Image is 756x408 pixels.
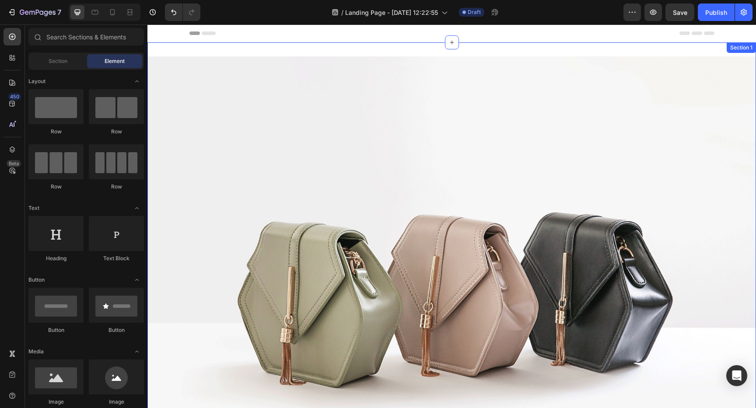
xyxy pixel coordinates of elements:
div: Image [28,398,84,406]
div: Heading [28,255,84,262]
span: Element [105,57,125,65]
div: Beta [7,160,21,167]
div: Button [28,326,84,334]
span: Button [28,276,45,284]
span: Section [49,57,67,65]
iframe: Design area [147,24,756,408]
span: Draft [468,8,481,16]
span: Toggle open [130,273,144,287]
div: Row [28,128,84,136]
span: Media [28,348,44,356]
div: Row [89,183,144,191]
div: Open Intercom Messenger [726,365,747,386]
span: Toggle open [130,201,144,215]
span: Toggle open [130,345,144,359]
div: Undo/Redo [165,3,200,21]
button: 7 [3,3,65,21]
div: Row [89,128,144,136]
div: Row [28,183,84,191]
span: / [341,8,343,17]
span: Layout [28,77,45,85]
div: Text Block [89,255,144,262]
input: Search Sections & Elements [28,28,144,45]
p: 7 [57,7,61,17]
div: Publish [705,8,727,17]
span: Save [673,9,687,16]
span: Landing Page - [DATE] 12:22:55 [345,8,438,17]
button: Save [665,3,694,21]
div: 450 [8,93,21,100]
div: Button [89,326,144,334]
span: Text [28,204,39,212]
span: Toggle open [130,74,144,88]
button: Publish [698,3,735,21]
div: Image [89,398,144,406]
